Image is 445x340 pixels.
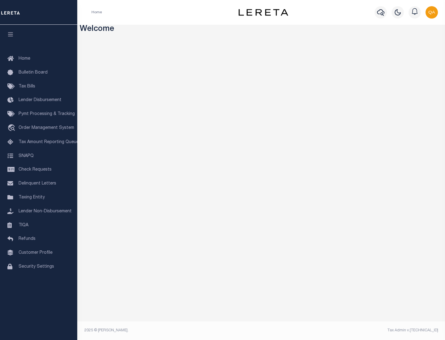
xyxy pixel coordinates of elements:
img: logo-dark.svg [239,9,288,16]
h3: Welcome [80,25,443,34]
span: Security Settings [19,265,54,269]
span: SNAPQ [19,154,34,158]
div: Tax Admin v.[TECHNICAL_ID] [266,328,438,333]
span: Delinquent Letters [19,181,56,186]
span: Lender Disbursement [19,98,61,102]
span: Bulletin Board [19,70,48,75]
i: travel_explore [7,124,17,132]
span: Refunds [19,237,36,241]
li: Home [91,10,102,15]
img: svg+xml;base64,PHN2ZyB4bWxucz0iaHR0cDovL3d3dy53My5vcmcvMjAwMC9zdmciIHBvaW50ZXItZXZlbnRzPSJub25lIi... [426,6,438,19]
span: Order Management System [19,126,74,130]
span: Tax Bills [19,84,35,89]
span: Tax Amount Reporting Queue [19,140,79,144]
span: Check Requests [19,168,52,172]
span: Customer Profile [19,251,53,255]
span: Lender Non-Disbursement [19,209,72,214]
span: Pymt Processing & Tracking [19,112,75,116]
span: Home [19,57,30,61]
div: 2025 © [PERSON_NAME]. [80,328,261,333]
span: Taxing Entity [19,195,45,200]
span: TIQA [19,223,28,227]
